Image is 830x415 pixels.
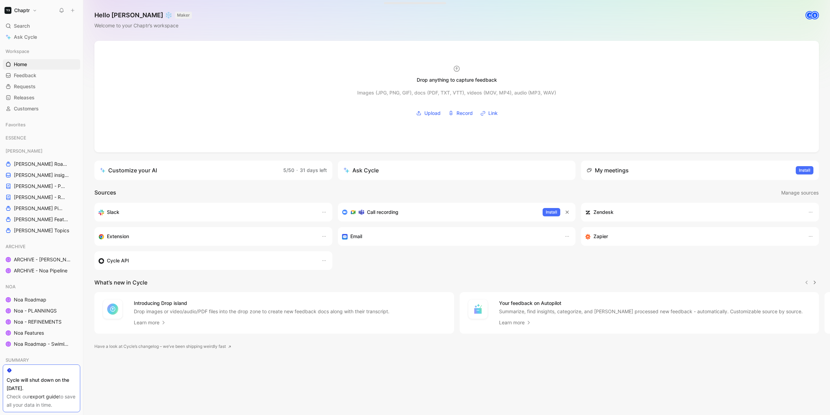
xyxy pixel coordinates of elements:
h3: Email [350,232,362,241]
button: Install [796,166,813,174]
h1: Chaptr [14,7,30,13]
a: ARCHIVE - [PERSON_NAME] Pipeline [3,254,80,265]
a: [PERSON_NAME] Pipeline [3,203,80,214]
a: Ask Cycle [3,32,80,42]
span: [PERSON_NAME] Topics [14,227,69,234]
span: Link [488,109,498,117]
div: Workspace [3,46,80,56]
span: Favorites [6,121,26,128]
div: Capture feedback from thousands of sources with Zapier (survey results, recordings, sheets, etc). [585,232,801,241]
a: [PERSON_NAME] Roadmap - open items [3,159,80,169]
button: Install [543,208,560,216]
h3: Zapier [593,232,608,241]
button: MAKER [175,12,192,19]
button: Manage sources [781,188,819,197]
span: Noa - REFINEMENTS [14,318,62,325]
a: Noa Roadmap - Swimlanes [3,339,80,349]
span: ARCHIVE [6,243,26,250]
a: Noa Features [3,328,80,338]
span: Noa Roadmap [14,296,46,303]
span: Releases [14,94,35,101]
span: [PERSON_NAME] - PLANNINGS [14,183,66,190]
span: Workspace [6,48,29,55]
a: [PERSON_NAME] Topics [3,225,80,236]
div: Drop anything to capture feedback [417,76,497,84]
a: [PERSON_NAME] Features [3,214,80,225]
div: [PERSON_NAME] [3,146,80,156]
a: Have a look at Cycle’s changelog – we’ve been shipping weirdly fast [94,343,231,350]
span: Customers [14,105,39,112]
span: Requests [14,83,36,90]
a: [PERSON_NAME] - PLANNINGS [3,181,80,191]
a: ARCHIVE - Noa Pipeline [3,265,80,276]
p: Drop images or video/audio/PDF files into the drop zone to create new feedback docs along with th... [134,308,389,315]
div: Cycle will shut down on the [DATE]. [7,376,76,393]
span: Record [456,109,473,117]
div: Sync your customers, send feedback and get updates in Slack [99,208,314,216]
div: Search [3,21,80,31]
div: Record & transcribe meetings from Zoom, Meet & Teams. [342,208,537,216]
h3: Call recording [367,208,398,216]
a: Learn more [134,318,166,327]
div: ARCHIVEARCHIVE - [PERSON_NAME] PipelineARCHIVE - Noa Pipeline [3,241,80,276]
span: [PERSON_NAME] Pipeline [14,205,64,212]
div: Customize your AI [100,166,157,174]
span: Noa Features [14,330,44,336]
div: ESSENCE [3,133,80,145]
span: ESSENCE [6,134,26,141]
a: Noa Roadmap [3,295,80,305]
a: Home [3,59,80,70]
span: SUMMARY [6,357,29,363]
div: SUMMARY [3,355,80,365]
div: [PERSON_NAME][PERSON_NAME] Roadmap - open items[PERSON_NAME] insights[PERSON_NAME] - PLANNINGS[PE... [3,146,80,236]
span: Search [14,22,30,30]
span: 5/50 [283,167,294,173]
button: Record [446,108,475,118]
span: [PERSON_NAME] Roadmap - open items [14,161,68,168]
a: Requests [3,81,80,92]
img: Chaptr [4,7,11,14]
a: Customize your AI5/50·31 days left [94,161,332,180]
span: Ask Cycle [14,33,37,41]
span: Noa Roadmap - Swimlanes [14,341,71,348]
div: Capture feedback from anywhere on the web [99,232,314,241]
div: Sync customers & send feedback from custom sources. Get inspired by our favorite use case [99,256,314,265]
a: [PERSON_NAME] insights [3,170,80,180]
h3: Zendesk [593,208,614,216]
div: B [811,12,818,19]
h4: Introducing Drop island [134,299,389,307]
div: Favorites [3,119,80,130]
span: [PERSON_NAME] insights [14,172,71,179]
h1: Hello [PERSON_NAME] ❄️ [94,11,192,19]
button: Ask Cycle [338,161,576,180]
div: Check our to save all your data in time. [7,393,76,409]
span: [PERSON_NAME] [6,147,43,154]
h3: Cycle API [107,256,129,265]
span: Noa - PLANNINGS [14,307,57,314]
span: Install [799,167,810,174]
span: ARCHIVE - Noa Pipeline [14,267,67,274]
div: Images (JPG, PNG, GIF), docs (PDF, TXT, VTT), videos (MOV, MP4), audio (MP3, WAV) [357,89,556,97]
div: NOANoa RoadmapNoa - PLANNINGSNoa - REFINEMENTSNoa FeaturesNoa Roadmap - Swimlanes [3,281,80,349]
div: Ask Cycle [343,166,379,174]
h2: Sources [94,188,116,197]
a: Noa - PLANNINGS [3,306,80,316]
a: Learn more [499,318,532,327]
p: Summarize, find insights, categorize, and [PERSON_NAME] processed new feedback - automatically. C... [499,308,803,315]
a: Feedback [3,70,80,81]
a: Releases [3,92,80,103]
button: Link [478,108,500,118]
button: Upload [414,108,443,118]
span: [PERSON_NAME] Features [14,216,71,223]
h4: Your feedback on Autopilot [499,299,803,307]
div: Welcome to your Chaptr’s workspace [94,21,192,30]
span: ARCHIVE - [PERSON_NAME] Pipeline [14,256,73,263]
div: SUMMARY [3,355,80,367]
h3: Extension [107,232,129,241]
a: export guide [30,394,59,399]
a: Customers [3,103,80,114]
a: [PERSON_NAME] - REFINEMENTS [3,192,80,202]
span: [PERSON_NAME] - REFINEMENTS [14,194,67,201]
span: Feedback [14,72,36,79]
div: My meetings [587,166,629,174]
